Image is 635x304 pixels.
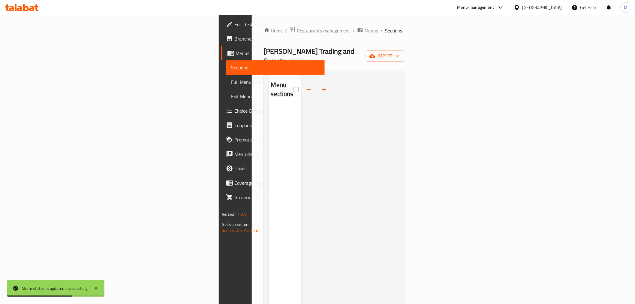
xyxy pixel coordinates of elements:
a: Coverage Report [221,176,325,190]
a: Branches [221,32,325,46]
span: Menu disclaimer [234,150,320,158]
button: Add section [317,82,331,97]
span: M [624,4,628,11]
span: Coupons [234,122,320,129]
span: Sections [231,64,320,71]
a: Promotions [221,132,325,147]
a: Edit Menu [226,89,325,104]
div: Menu status is updated successfully [22,285,88,292]
span: Upsell [234,165,320,172]
a: Full Menu View [226,75,325,89]
a: Menus [357,27,378,35]
span: Edit Menu [231,93,320,100]
span: Grocery Checklist [234,194,320,201]
a: Sections [226,60,325,75]
span: Full Menu View [231,78,320,86]
a: Support.OpsPlatform [222,226,260,234]
span: Coverage Report [234,179,320,187]
a: Coupons [221,118,325,132]
nav: breadcrumb [264,27,404,35]
span: Menus [236,50,320,57]
div: Menu-management [457,4,494,11]
a: Grocery Checklist [221,190,325,205]
a: Upsell [221,161,325,176]
span: Version: [222,210,236,218]
a: Menu disclaimer [221,147,325,161]
span: Sections [385,27,402,34]
a: Menus [221,46,325,60]
span: Choice Groups [234,107,320,114]
div: [GEOGRAPHIC_DATA] [522,4,562,11]
a: Choice Groups [221,104,325,118]
span: Menus [365,27,378,34]
a: Edit Restaurant [221,17,325,32]
li: / [353,27,355,34]
nav: Menu sections [269,104,301,109]
span: Get support on: [222,220,249,228]
span: Edit Restaurant [234,21,320,28]
span: import [371,52,399,60]
li: / [381,27,383,34]
span: 1.0.0 [237,210,247,218]
span: Branches [234,35,320,42]
button: import [366,50,404,62]
span: Promotions [234,136,320,143]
